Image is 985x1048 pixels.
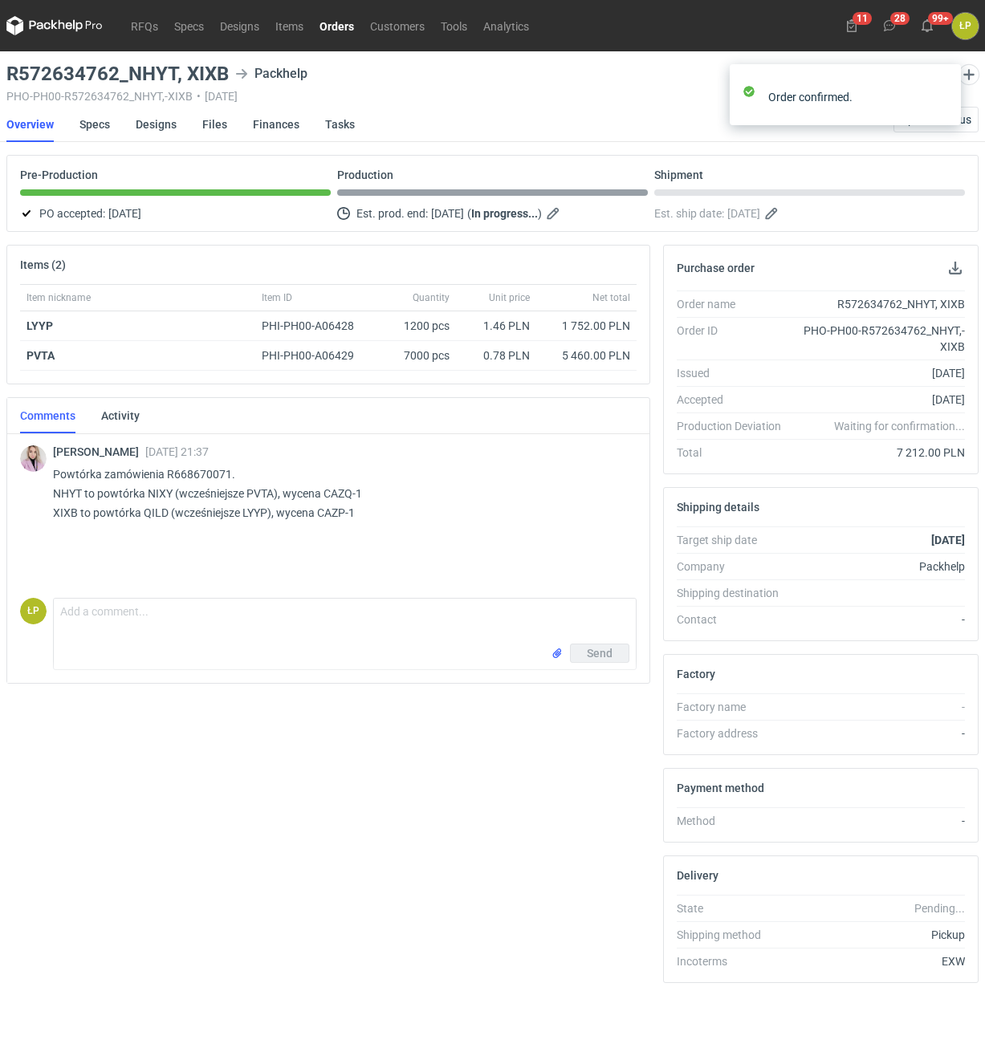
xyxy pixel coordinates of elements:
[545,204,564,223] button: Edit estimated production end date
[433,16,475,35] a: Tools
[677,392,792,408] div: Accepted
[677,262,755,274] h2: Purchase order
[166,16,212,35] a: Specs
[467,207,471,220] em: (
[792,927,965,943] div: Pickup
[543,347,630,364] div: 5 460.00 PLN
[792,445,965,461] div: 7 212.00 PLN
[654,204,965,223] div: Est. ship date:
[792,953,965,969] div: EXW
[267,16,311,35] a: Items
[677,782,764,794] h2: Payment method
[337,204,648,223] div: Est. prod. end:
[235,64,307,83] div: Packhelp
[197,90,201,103] span: •
[677,611,792,628] div: Contact
[475,16,537,35] a: Analytics
[136,107,177,142] a: Designs
[792,323,965,355] div: PHO-PH00-R572634762_NHYT,-XIXB
[792,611,965,628] div: -
[26,319,53,332] strong: LYYP
[26,291,91,304] span: Item nickname
[20,258,66,271] h2: Items (2)
[677,323,792,355] div: Order ID
[6,64,229,83] h3: R572634762_NHYT, XIXB
[20,204,331,223] div: PO accepted:
[677,418,792,434] div: Production Deviation
[145,445,209,458] span: [DATE] 21:37
[212,16,267,35] a: Designs
[763,204,783,223] button: Edit estimated shipping date
[792,365,965,381] div: [DATE]
[362,16,433,35] a: Customers
[792,725,965,741] div: -
[413,291,450,304] span: Quantity
[6,16,103,35] svg: Packhelp Pro
[20,598,47,624] figcaption: ŁP
[376,311,456,341] div: 1200 pcs
[792,296,965,312] div: R572634762_NHYT, XIXB
[79,107,110,142] a: Specs
[262,318,369,334] div: PHI-PH00-A06428
[914,13,940,39] button: 99+
[914,902,965,915] em: Pending...
[53,465,624,522] p: Powtórka zamówienia R668670071. NHYT to powtórka NIXY (wcześniejsze PVTA), wycena CAZQ-1 XIXB to ...
[677,501,759,514] h2: Shipping details
[792,559,965,575] div: Packhelp
[792,699,965,715] div: -
[952,13,979,39] div: Łukasz Postawa
[677,532,792,548] div: Target ship date
[839,13,865,39] button: 11
[20,598,47,624] div: Łukasz Postawa
[123,16,166,35] a: RFQs
[6,90,836,103] div: PHO-PH00-R572634762_NHYT,-XIXB [DATE]
[677,559,792,575] div: Company
[20,398,75,433] a: Comments
[677,927,792,943] div: Shipping method
[26,349,55,362] strong: PVTA
[202,107,227,142] a: Files
[20,445,47,472] img: Klaudia Wiśniewska
[311,16,362,35] a: Orders
[677,813,792,829] div: Method
[471,207,538,220] strong: In progress...
[543,318,630,334] div: 1 752.00 PLN
[677,445,792,461] div: Total
[570,644,629,663] button: Send
[834,418,965,434] em: Waiting for confirmation...
[677,725,792,741] div: Factory address
[462,347,530,364] div: 0.78 PLN
[20,169,98,181] p: Pre-Production
[262,347,369,364] div: PHI-PH00-A06429
[592,291,630,304] span: Net total
[946,258,965,278] button: Download PO
[253,107,299,142] a: Finances
[677,699,792,715] div: Factory name
[937,88,948,105] button: close
[431,204,464,223] span: [DATE]
[489,291,530,304] span: Unit price
[376,341,456,371] div: 7000 pcs
[538,207,542,220] em: )
[677,869,718,882] h2: Delivery
[462,318,530,334] div: 1.46 PLN
[53,445,145,458] span: [PERSON_NAME]
[727,204,760,223] span: [DATE]
[677,953,792,969] div: Incoterms
[931,534,965,546] strong: [DATE]
[677,296,792,312] div: Order name
[654,169,703,181] p: Shipment
[792,813,965,829] div: -
[262,291,292,304] span: Item ID
[108,204,141,223] span: [DATE]
[677,585,792,601] div: Shipping destination
[792,392,965,408] div: [DATE]
[677,668,715,680] h2: Factory
[677,900,792,916] div: State
[877,13,902,39] button: 28
[337,169,393,181] p: Production
[952,13,979,39] button: ŁP
[768,89,937,105] div: Order confirmed.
